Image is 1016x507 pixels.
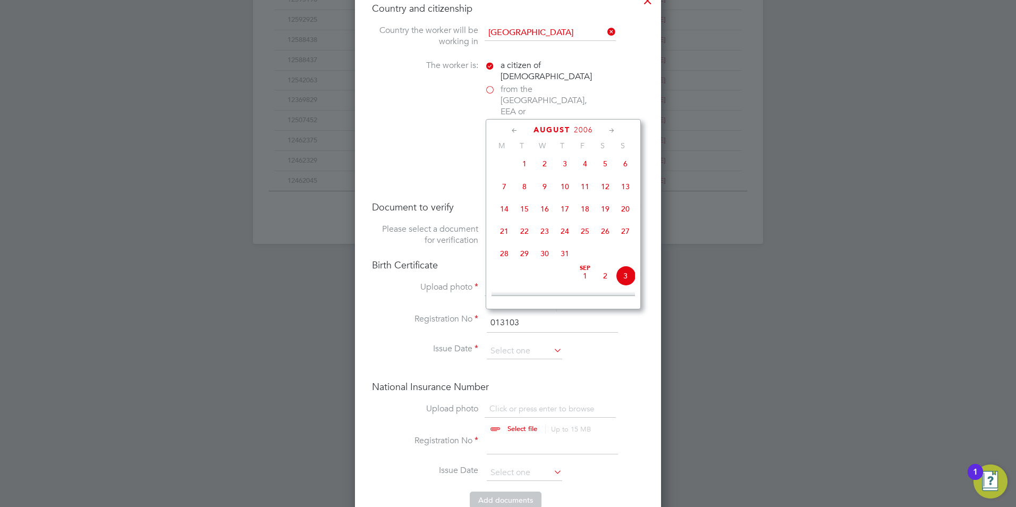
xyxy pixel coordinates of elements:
[494,176,514,197] span: 7
[372,435,478,446] label: Registration No
[615,154,636,174] span: 6
[487,343,562,359] input: Select one
[534,125,570,134] span: August
[595,176,615,197] span: 12
[372,282,478,293] label: Upload photo
[485,224,644,235] div: Passport
[372,403,478,415] label: Upload photo
[615,221,636,241] span: 27
[572,141,592,150] span: F
[535,289,555,309] span: 6
[575,199,595,219] span: 18
[530,495,533,505] span: s
[613,141,633,150] span: S
[555,243,575,264] span: 31
[494,243,514,264] span: 28
[372,60,478,71] label: The worker is:
[514,221,535,241] span: 22
[372,201,644,213] h4: Document to verify
[615,199,636,219] span: 20
[372,465,478,476] label: Issue Date
[575,154,595,174] span: 4
[485,25,616,41] input: Search for...
[555,176,575,197] span: 10
[372,259,644,271] h4: Birth Certificate
[595,199,615,219] span: 19
[372,381,644,393] h4: National Insurance Number
[372,224,478,246] label: Please select a document for verification
[532,141,552,150] span: W
[372,2,644,14] h4: Country and citizenship
[595,221,615,241] span: 26
[372,314,478,325] label: Registration No
[575,221,595,241] span: 25
[615,176,636,197] span: 13
[494,289,514,309] span: 4
[973,464,1007,498] button: Open Resource Center, 1 new notification
[595,154,615,174] span: 5
[552,141,572,150] span: T
[555,154,575,174] span: 3
[372,343,478,354] label: Issue Date
[575,289,595,309] span: 8
[514,199,535,219] span: 15
[555,199,575,219] span: 17
[494,221,514,241] span: 21
[575,176,595,197] span: 11
[575,266,595,286] span: 1
[494,199,514,219] span: 14
[485,235,644,246] div: Birth Certificate
[372,25,478,47] label: Country the worker will be working in
[973,472,978,486] div: 1
[615,266,636,286] span: 3
[487,465,562,481] input: Select one
[615,289,636,309] span: 10
[501,60,592,82] span: a citizen of [DEMOGRAPHIC_DATA]
[535,221,555,241] span: 23
[574,125,593,134] span: 2006
[514,289,535,309] span: 5
[592,141,613,150] span: S
[535,243,555,264] span: 30
[514,243,535,264] span: 29
[512,141,532,150] span: T
[514,176,535,197] span: 8
[555,289,575,309] span: 7
[514,154,535,174] span: 1
[595,266,615,286] span: 2
[535,176,555,197] span: 9
[535,154,555,174] span: 2
[555,221,575,241] span: 24
[535,199,555,219] span: 16
[595,289,615,309] span: 9
[575,266,595,271] span: Sep
[501,84,591,128] span: from the [GEOGRAPHIC_DATA], EEA or [GEOGRAPHIC_DATA]
[492,141,512,150] span: M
